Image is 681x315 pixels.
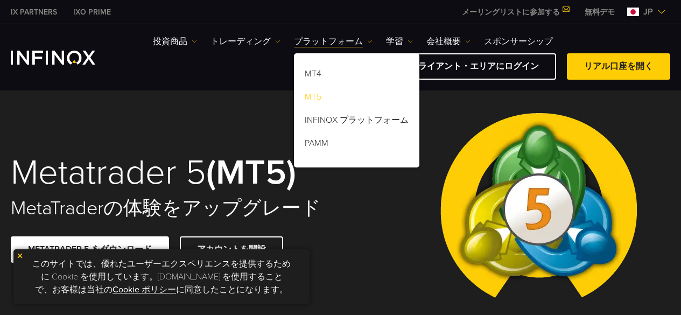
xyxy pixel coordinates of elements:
[426,35,471,48] a: 会社概要
[11,155,327,191] h1: Metatrader 5
[16,252,24,260] img: yellow close icon
[577,6,623,18] a: INFINOX MENU
[113,284,176,295] a: Cookie ポリシー
[180,236,283,263] a: アカウントを開設
[294,35,373,48] a: プラットフォーム
[19,255,304,299] p: このサイトでは、優れたユーザーエクスペリエンスを提供するために Cookie を使用しています。[DOMAIN_NAME] を使用することで、お客様は当社の に同意したことになります。
[639,5,657,18] span: jp
[3,6,65,18] a: INFINOX
[294,64,419,87] a: MT4
[294,110,419,134] a: INFINOX プラットフォーム
[65,6,119,18] a: INFINOX
[11,197,327,220] h2: MetaTraderの体験をアップグレード
[386,35,413,48] a: 学習
[392,53,556,80] a: クライアント・エリアにログイン
[454,8,577,17] a: メーリングリストに参加する
[153,35,197,48] a: 投資商品
[11,51,121,65] a: INFINOX Logo
[11,236,169,263] a: MetaTrader 5 をダウンロード
[294,134,419,157] a: PAMM
[210,35,280,48] a: トレーディング
[484,35,553,48] a: スポンサーシップ
[206,151,296,194] strong: (MT5)
[567,53,670,80] a: リアル口座を開く
[294,87,419,110] a: MT5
